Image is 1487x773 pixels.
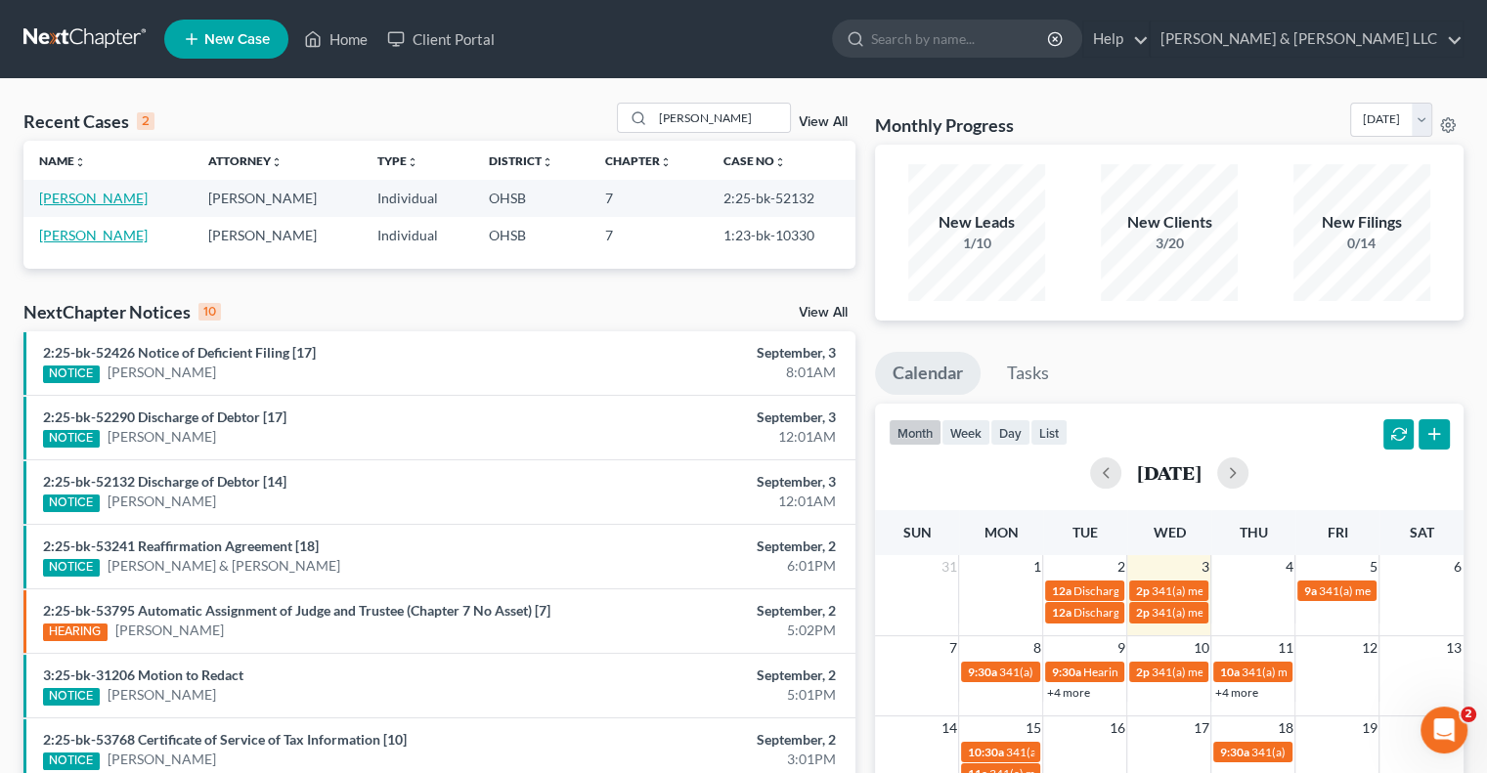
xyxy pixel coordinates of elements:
a: Attorneyunfold_more [208,153,283,168]
div: 3/20 [1101,234,1238,253]
span: 31 [939,555,958,579]
span: Fri [1327,524,1347,540]
span: 341(a) meeting for [PERSON_NAME] [1250,745,1439,759]
span: 10:30a [967,745,1003,759]
i: unfold_more [271,156,283,168]
a: Chapterunfold_more [605,153,672,168]
div: 5:02PM [585,621,836,640]
td: OHSB [473,180,590,216]
span: 341(a) meeting for [PERSON_NAME] [1151,605,1339,620]
span: 10 [1191,636,1210,660]
span: 7 [946,636,958,660]
span: Mon [984,524,1018,540]
i: unfold_more [774,156,786,168]
div: 2 [137,112,154,130]
span: 3 [1199,555,1210,579]
span: 341(a) meeting for [PERSON_NAME] [1005,745,1194,759]
span: 341(a) meeting for [PERSON_NAME] [1151,665,1339,679]
a: View All [799,115,848,129]
a: [PERSON_NAME] [108,427,216,447]
a: 2:25-bk-52290 Discharge of Debtor [17] [43,408,286,425]
td: [PERSON_NAME] [193,217,362,253]
a: Case Nounfold_more [723,153,786,168]
span: Wed [1153,524,1185,540]
a: [PERSON_NAME] & [PERSON_NAME] LLC [1151,21,1463,57]
span: 341(a) meeting for [PERSON_NAME] [998,665,1187,679]
div: 6:01PM [585,556,836,576]
span: 19 [1359,716,1378,740]
span: 12a [1051,583,1071,598]
input: Search by name... [653,104,790,132]
span: Discharge Date for [PERSON_NAME] [1072,605,1262,620]
div: HEARING [43,623,108,641]
div: NOTICE [43,430,100,448]
div: NOTICE [43,752,100,770]
a: 2:25-bk-52426 Notice of Deficient Filing [17] [43,344,316,361]
td: 2:25-bk-52132 [708,180,855,216]
span: 13 [1444,636,1464,660]
button: day [990,419,1030,446]
span: Thu [1239,524,1267,540]
span: 10a [1219,665,1239,679]
td: [PERSON_NAME] [193,180,362,216]
a: Calendar [875,352,981,395]
td: Individual [362,217,473,253]
td: 7 [590,180,708,216]
i: unfold_more [407,156,418,168]
span: 2 [1461,707,1476,722]
span: Hearing for [PERSON_NAME] [1082,665,1235,679]
div: New Filings [1293,211,1430,234]
td: OHSB [473,217,590,253]
span: 8 [1030,636,1042,660]
button: list [1030,419,1068,446]
div: 5:01PM [585,685,836,705]
a: [PERSON_NAME] & [PERSON_NAME] [108,556,340,576]
div: New Clients [1101,211,1238,234]
div: September, 2 [585,666,836,685]
div: 12:01AM [585,492,836,511]
span: New Case [204,32,270,47]
a: [PERSON_NAME] [108,492,216,511]
td: 1:23-bk-10330 [708,217,855,253]
span: 341(a) meeting for [PERSON_NAME] [1151,583,1339,598]
a: Tasks [989,352,1067,395]
a: +4 more [1214,685,1257,700]
a: +4 more [1046,685,1089,700]
span: 17 [1191,716,1210,740]
div: September, 3 [585,472,836,492]
span: 16 [1107,716,1126,740]
a: Client Portal [377,21,504,57]
a: [PERSON_NAME] [39,227,148,243]
h3: Monthly Progress [875,113,1014,137]
span: 9:30a [1219,745,1248,759]
span: 1 [1030,555,1042,579]
span: 18 [1275,716,1294,740]
span: 4 [1283,555,1294,579]
span: 11 [1275,636,1294,660]
span: Discharge Date for [PERSON_NAME][GEOGRAPHIC_DATA] [1072,583,1380,598]
div: September, 3 [585,343,836,363]
input: Search by name... [871,21,1050,57]
a: 2:25-bk-53241 Reaffirmation Agreement [18] [43,537,319,554]
span: 9:30a [967,665,996,679]
a: [PERSON_NAME] [108,685,216,705]
div: NOTICE [43,688,100,706]
div: September, 3 [585,408,836,427]
iframe: Intercom live chat [1421,707,1467,753]
div: 3:01PM [585,750,836,769]
a: 2:25-bk-53795 Automatic Assignment of Judge and Trustee (Chapter 7 No Asset) [7] [43,602,550,619]
span: 15 [1023,716,1042,740]
div: NOTICE [43,494,100,512]
a: Home [294,21,377,57]
div: 10 [198,303,221,321]
div: September, 2 [585,601,836,621]
span: 14 [939,716,958,740]
div: September, 2 [585,730,836,750]
span: 2 [1115,555,1126,579]
span: 5 [1367,555,1378,579]
span: 9:30a [1051,665,1080,679]
a: [PERSON_NAME] [108,750,216,769]
span: 9a [1303,583,1316,598]
div: September, 2 [585,537,836,556]
a: Typeunfold_more [377,153,418,168]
